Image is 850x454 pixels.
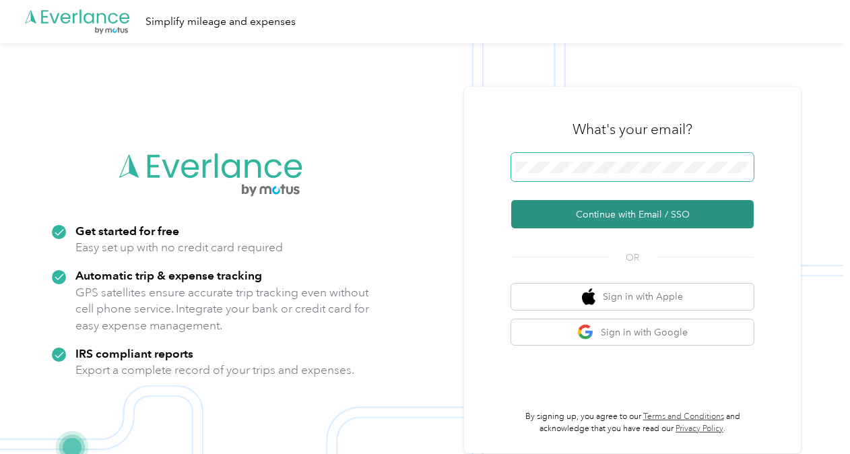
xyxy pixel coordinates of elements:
img: apple logo [582,288,595,305]
button: google logoSign in with Google [511,319,754,346]
a: Privacy Policy [676,424,723,434]
span: OR [609,251,656,265]
h3: What's your email? [573,120,692,139]
div: Simplify mileage and expenses [145,13,296,30]
p: Export a complete record of your trips and expenses. [75,362,354,379]
p: By signing up, you agree to our and acknowledge that you have read our . [511,411,754,434]
strong: Automatic trip & expense tracking [75,268,262,282]
a: Terms and Conditions [643,412,724,422]
strong: Get started for free [75,224,179,238]
p: Easy set up with no credit card required [75,239,283,256]
button: apple logoSign in with Apple [511,284,754,310]
strong: IRS compliant reports [75,346,193,360]
img: google logo [577,324,594,341]
button: Continue with Email / SSO [511,200,754,228]
iframe: Everlance-gr Chat Button Frame [775,379,850,454]
p: GPS satellites ensure accurate trip tracking even without cell phone service. Integrate your bank... [75,284,370,334]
